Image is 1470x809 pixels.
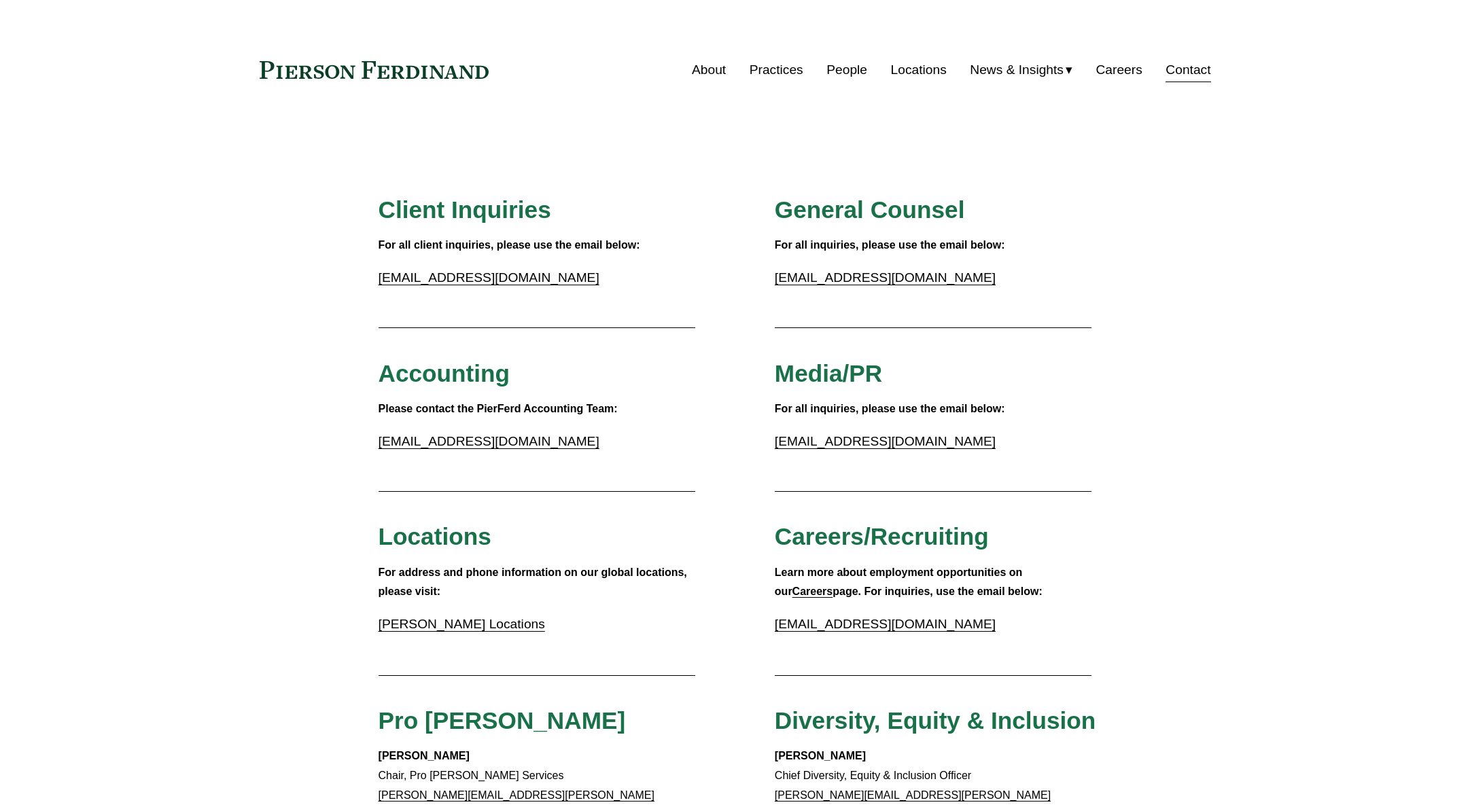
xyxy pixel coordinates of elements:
[775,403,1005,414] strong: For all inquiries, please use the email below:
[970,58,1064,82] span: News & Insights
[775,523,989,550] span: Careers/Recruiting
[379,617,545,631] a: [PERSON_NAME] Locations
[379,707,626,734] span: Pro [PERSON_NAME]
[775,750,866,761] strong: [PERSON_NAME]
[379,239,640,251] strong: For all client inquiries, please use the email below:
[379,567,690,598] strong: For address and phone information on our global locations, please visit:
[775,707,1096,734] span: Diversity, Equity & Inclusion
[379,403,618,414] strong: Please contact the PierFerd Accounting Team:
[379,523,491,550] span: Locations
[775,270,996,285] a: [EMAIL_ADDRESS][DOMAIN_NAME]
[775,617,996,631] a: [EMAIL_ADDRESS][DOMAIN_NAME]
[750,57,803,83] a: Practices
[833,586,1043,597] strong: page. For inquiries, use the email below:
[891,57,947,83] a: Locations
[692,57,726,83] a: About
[379,360,510,386] span: Accounting
[379,196,551,223] span: Client Inquiries
[1096,57,1142,83] a: Careers
[970,57,1072,83] a: folder dropdown
[379,434,599,448] a: [EMAIL_ADDRESS][DOMAIN_NAME]
[775,434,996,448] a: [EMAIL_ADDRESS][DOMAIN_NAME]
[826,57,867,83] a: People
[379,750,470,761] strong: [PERSON_NAME]
[379,270,599,285] a: [EMAIL_ADDRESS][DOMAIN_NAME]
[775,567,1026,598] strong: Learn more about employment opportunities on our
[792,586,833,597] a: Careers
[1166,57,1210,83] a: Contact
[775,196,965,223] span: General Counsel
[775,360,882,386] span: Media/PR
[775,239,1005,251] strong: For all inquiries, please use the email below:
